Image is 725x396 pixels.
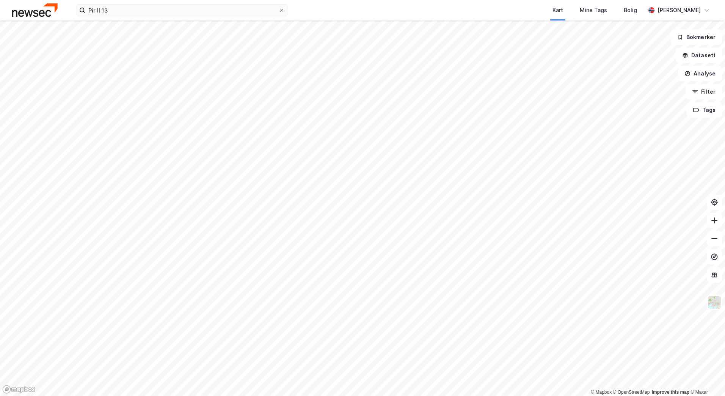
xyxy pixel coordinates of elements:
[552,6,563,15] div: Kart
[678,66,722,81] button: Analyse
[85,5,279,16] input: Søk på adresse, matrikkel, gårdeiere, leietakere eller personer
[676,48,722,63] button: Datasett
[687,360,725,396] iframe: Chat Widget
[580,6,607,15] div: Mine Tags
[707,295,722,310] img: Z
[2,385,36,394] a: Mapbox homepage
[652,390,689,395] a: Improve this map
[613,390,650,395] a: OpenStreetMap
[687,102,722,118] button: Tags
[591,390,612,395] a: Mapbox
[687,360,725,396] div: Kontrollprogram for chat
[12,3,58,17] img: newsec-logo.f6e21ccffca1b3a03d2d.png
[686,84,722,99] button: Filter
[671,30,722,45] button: Bokmerker
[624,6,637,15] div: Bolig
[658,6,701,15] div: [PERSON_NAME]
